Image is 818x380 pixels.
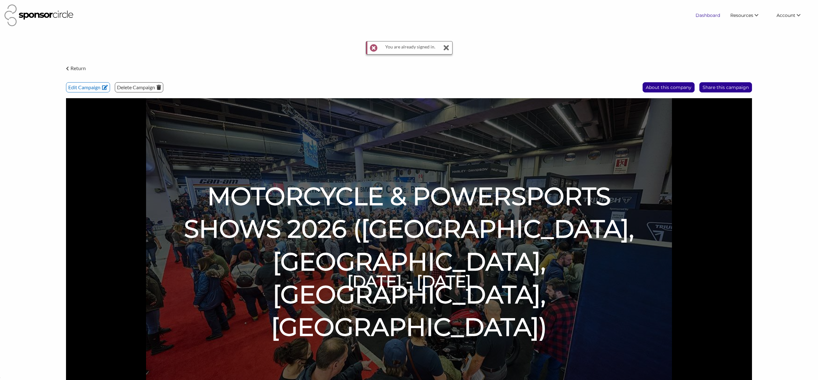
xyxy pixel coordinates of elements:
a: Dashboard [690,10,725,21]
p: Delete Campaign [115,83,163,92]
p: Return [70,64,86,72]
span: Account [777,12,795,18]
li: Resources [725,10,771,21]
span: Resources [730,12,753,18]
li: Account [771,10,814,21]
h6: [DATE] - [DATE] [246,270,573,293]
h1: MOTORCYCLE & POWERSPORTS SHOWS 2026 ([GEOGRAPHIC_DATA], [GEOGRAPHIC_DATA], [GEOGRAPHIC_DATA], [GE... [164,180,654,344]
p: Share this campaign [700,83,752,92]
p: Edit Campaign [66,83,110,92]
img: Sponsor Circle Logo [4,4,73,26]
div: You are already signed in. [383,41,438,54]
p: About this company [643,83,694,92]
